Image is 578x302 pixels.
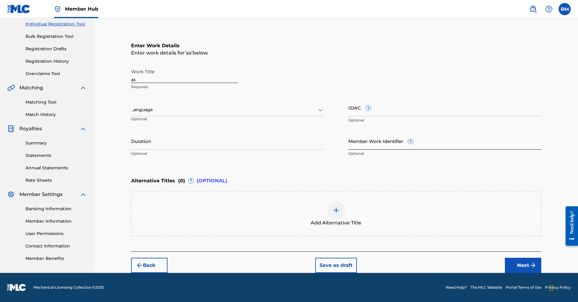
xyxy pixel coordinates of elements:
[348,151,541,156] p: Optional
[25,231,87,237] a: User Permissions
[136,262,143,269] img: 7ee5dd4eb1f8a8e3ef2f.svg
[505,258,541,273] button: Next
[25,255,87,262] a: Member Benefits
[79,191,87,198] img: expand
[25,243,87,249] a: Contact Information
[25,46,87,52] a: Registration Drafts
[25,152,87,159] a: Statements
[549,279,553,297] div: Drag
[366,106,371,111] span: ?
[7,284,26,291] img: logo
[529,262,536,269] img: f7272a7cc735f4ea7f67.svg
[65,5,98,12] span: Member Hub
[529,5,537,13] img: search
[131,151,324,156] p: Optional
[188,178,193,183] span: ?
[79,84,87,91] img: expand
[548,273,578,302] iframe: Chat Widget
[25,21,87,27] a: Individual Registration Tool
[7,125,15,132] img: Royalties
[25,111,87,118] a: Match History
[25,165,87,171] a: Annual Statements
[7,5,31,13] img: MLC Logo
[311,219,361,227] span: Add Alternative Title
[131,177,175,184] span: Alternative Titles
[19,125,42,132] span: Royalties
[543,3,555,15] div: Help
[131,258,167,273] button: Back
[25,71,87,77] a: Overclaims Tool
[315,258,357,273] button: Save as draft
[185,50,193,56] span: as
[7,191,15,198] img: Member Settings
[561,200,578,252] iframe: Resource Center
[25,99,87,105] a: Matching Tool
[471,285,502,290] a: The MLC Website
[408,139,413,144] span: ?
[25,58,87,65] a: Registration History
[19,84,43,91] span: Matching
[131,42,541,49] h6: Enter Work Details
[178,177,185,184] span: ( 0 )
[54,5,61,13] img: Top Rightsholder
[527,3,539,15] a: Public Search
[25,177,87,184] a: Rate Sheets
[545,5,553,13] img: help
[7,84,15,91] img: Matching
[79,125,87,132] img: expand
[506,285,541,290] a: Portal Terms of Use
[131,84,238,90] p: Required
[348,118,541,123] p: Optional
[193,50,208,56] span: below.
[559,3,571,15] div: User Menu
[19,191,63,198] span: Member Settings
[25,206,87,212] a: Banking Information
[25,140,87,146] a: Summary
[25,33,87,40] a: Bulk Registration Tool
[33,285,104,290] span: Mechanical Licensing Collective © 2025
[197,177,227,184] span: (OPTIONAL)
[131,116,190,126] p: Optional
[186,50,191,56] span: as
[446,285,467,290] a: Need Help?
[25,218,87,224] a: Member Information
[131,50,185,56] span: Enter work details for
[545,285,571,290] a: Privacy Policy
[333,207,340,214] img: add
